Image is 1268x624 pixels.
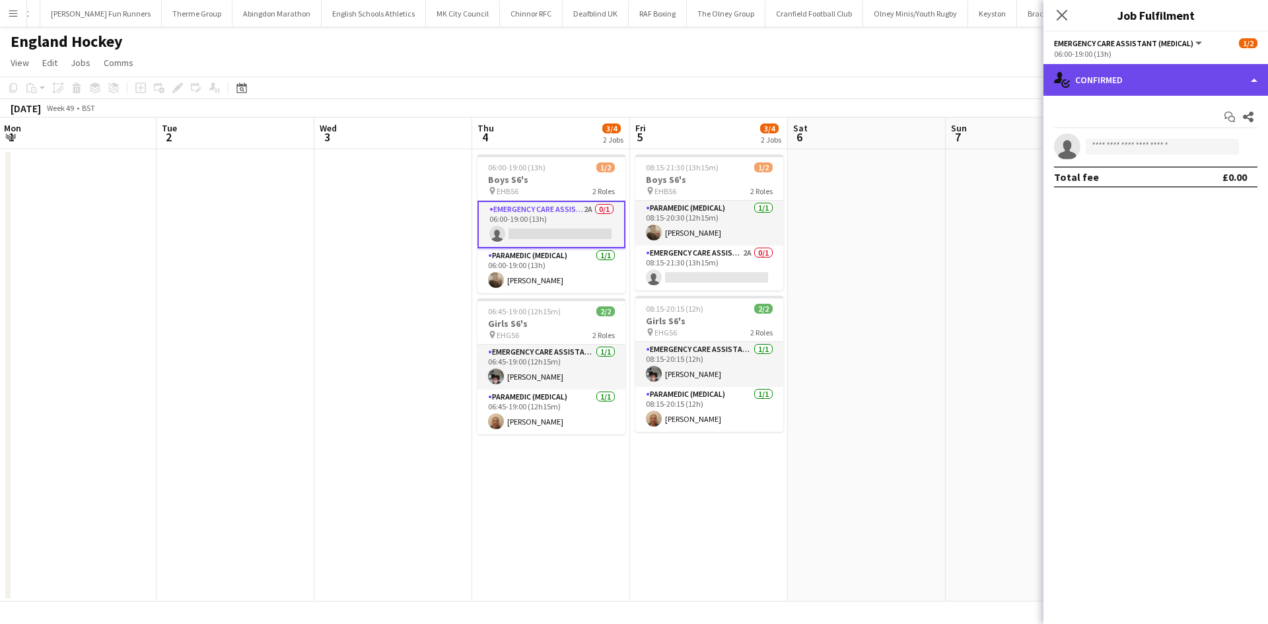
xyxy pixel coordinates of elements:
span: EHGS6 [654,328,677,337]
button: Deafblind UK [563,1,629,26]
span: Emergency Care Assistant (Medical) [1054,38,1193,48]
span: Fri [635,122,646,134]
h3: Boys S6's [635,174,783,186]
span: EHBS6 [654,186,676,196]
span: Edit [42,57,57,69]
button: The Olney Group [687,1,765,26]
span: 2 Roles [592,330,615,340]
button: Therme Group [162,1,232,26]
span: Tue [162,122,177,134]
button: Keyston [968,1,1017,26]
div: 06:00-19:00 (13h) [1054,49,1257,59]
span: EHGS6 [497,330,519,340]
div: [DATE] [11,102,41,115]
h3: Girls S6's [635,315,783,327]
span: 1/2 [754,162,773,172]
h3: Girls S6's [477,318,625,329]
app-job-card: 06:45-19:00 (12h15m)2/2Girls S6's EHGS62 RolesEmergency Care Assistant (Medical)1/106:45-19:00 (1... [477,298,625,434]
app-card-role: Paramedic (Medical)1/108:15-20:30 (12h15m)[PERSON_NAME] [635,201,783,246]
span: 06:45-19:00 (12h15m) [488,306,561,316]
div: Total fee [1054,170,1099,184]
span: Comms [104,57,133,69]
div: £0.00 [1222,170,1247,184]
span: Sun [951,122,967,134]
span: 2 Roles [750,186,773,196]
div: 2 Jobs [761,135,781,145]
span: 2/2 [754,304,773,314]
span: EHBS6 [497,186,518,196]
div: 2 Jobs [603,135,623,145]
span: 3/4 [760,123,779,133]
span: 5 [633,129,646,145]
app-job-card: 08:15-21:30 (13h15m)1/2Boys S6's EHBS62 RolesParamedic (Medical)1/108:15-20:30 (12h15m)[PERSON_NA... [635,155,783,291]
button: Chinnor RFC [500,1,563,26]
a: Comms [98,54,139,71]
span: 4 [475,129,494,145]
h1: England Hockey [11,32,123,52]
span: 7 [949,129,967,145]
span: Thu [477,122,494,134]
app-card-role: Paramedic (Medical)1/106:00-19:00 (13h)[PERSON_NAME] [477,248,625,293]
app-card-role: Paramedic (Medical)1/106:45-19:00 (12h15m)[PERSON_NAME] [477,390,625,434]
span: 1 [2,129,21,145]
app-job-card: 06:00-19:00 (13h)1/2Boys S6's EHBS62 RolesEmergency Care Assistant (Medical)2A0/106:00-19:00 (13h... [477,155,625,293]
span: Week 49 [44,103,77,113]
button: Emergency Care Assistant (Medical) [1054,38,1204,48]
span: 2/2 [596,306,615,316]
button: [PERSON_NAME] Fun Runners [40,1,162,26]
button: MK City Council [426,1,500,26]
a: Jobs [65,54,96,71]
div: BST [82,103,95,113]
span: 2 [160,129,177,145]
span: 3 [318,129,337,145]
span: View [11,57,29,69]
span: Sat [793,122,808,134]
a: Edit [37,54,63,71]
button: Brackley TC [1017,1,1079,26]
span: 2 Roles [592,186,615,196]
button: Cranfield Football Club [765,1,863,26]
span: Wed [320,122,337,134]
span: 08:15-21:30 (13h15m) [646,162,719,172]
h3: Job Fulfilment [1043,7,1268,24]
span: 6 [791,129,808,145]
span: Mon [4,122,21,134]
button: RAF Boxing [629,1,687,26]
span: 1/2 [1239,38,1257,48]
span: 08:15-20:15 (12h) [646,304,703,314]
app-card-role: Emergency Care Assistant (Medical)2A0/108:15-21:30 (13h15m) [635,246,783,291]
span: 06:00-19:00 (13h) [488,162,546,172]
app-card-role: Emergency Care Assistant (Medical)2A0/106:00-19:00 (13h) [477,201,625,248]
span: 3/4 [602,123,621,133]
span: 1/2 [596,162,615,172]
button: Olney Minis/Youth Rugby [863,1,968,26]
app-card-role: Paramedic (Medical)1/108:15-20:15 (12h)[PERSON_NAME] [635,387,783,432]
app-card-role: Emergency Care Assistant (Medical)1/108:15-20:15 (12h)[PERSON_NAME] [635,342,783,387]
app-card-role: Emergency Care Assistant (Medical)1/106:45-19:00 (12h15m)[PERSON_NAME] [477,345,625,390]
h3: Boys S6's [477,174,625,186]
app-job-card: 08:15-20:15 (12h)2/2Girls S6's EHGS62 RolesEmergency Care Assistant (Medical)1/108:15-20:15 (12h)... [635,296,783,432]
div: Confirmed [1043,64,1268,96]
button: Abingdon Marathon [232,1,322,26]
a: View [5,54,34,71]
span: Jobs [71,57,90,69]
button: English Schools Athletics [322,1,426,26]
span: 2 Roles [750,328,773,337]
